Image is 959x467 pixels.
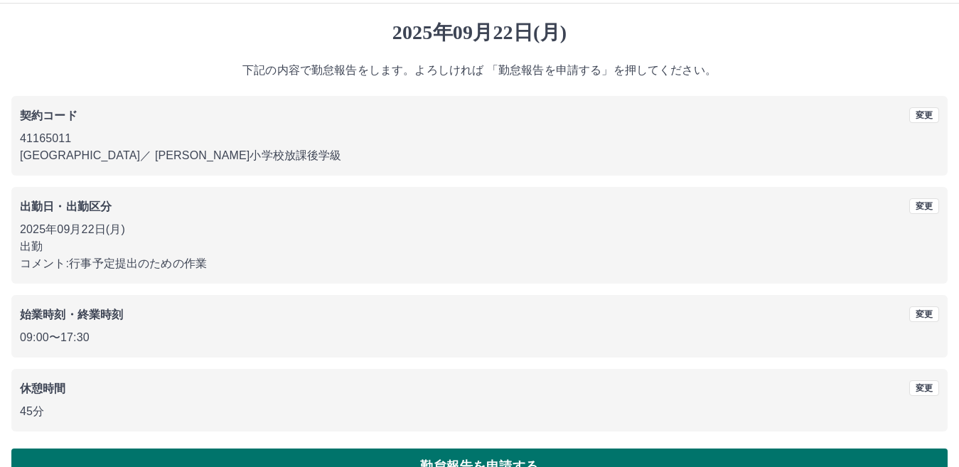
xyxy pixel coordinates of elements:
[11,21,948,45] h1: 2025年09月22日(月)
[20,221,939,238] p: 2025年09月22日(月)
[909,380,939,396] button: 変更
[909,107,939,123] button: 変更
[20,382,66,394] b: 休憩時間
[20,255,939,272] p: コメント: 行事予定提出のための作業
[909,198,939,214] button: 変更
[20,403,939,420] p: 45分
[20,308,123,321] b: 始業時刻・終業時刻
[20,109,77,122] b: 契約コード
[20,329,939,346] p: 09:00 〜 17:30
[20,147,939,164] p: [GEOGRAPHIC_DATA] ／ [PERSON_NAME]小学校放課後学級
[20,130,939,147] p: 41165011
[909,306,939,322] button: 変更
[20,238,939,255] p: 出勤
[20,200,112,213] b: 出勤日・出勤区分
[11,62,948,79] p: 下記の内容で勤怠報告をします。よろしければ 「勤怠報告を申請する」を押してください。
